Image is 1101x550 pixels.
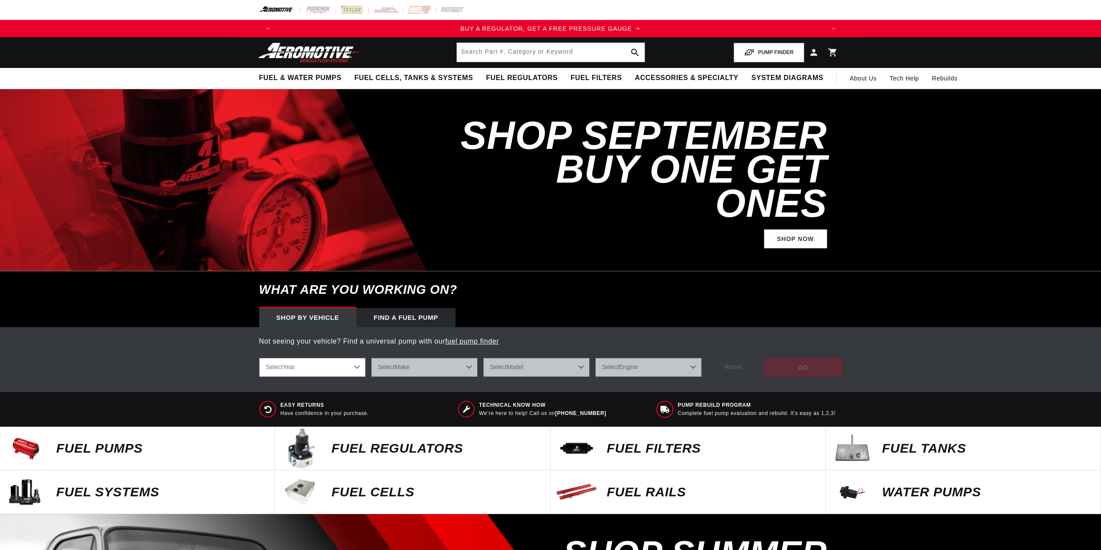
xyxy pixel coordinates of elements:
[280,410,369,417] p: Have confidence in your purchase.
[479,402,606,409] span: Technical Know How
[479,410,606,417] p: We’re here to help! Call us on
[825,20,842,37] button: Translation missing: en.sections.announcements.next_announcement
[238,271,864,308] h6: What are you working on?
[259,308,356,327] div: Shop by vehicle
[764,229,827,249] a: Shop Now
[734,43,804,62] button: PUMP FINDER
[483,358,590,377] select: Model
[356,308,456,327] div: Find a Fuel Pump
[826,427,1101,470] a: Fuel Tanks Fuel Tanks
[275,470,550,514] a: FUEL Cells FUEL Cells
[56,442,266,455] p: Fuel Pumps
[555,410,606,416] a: [PHONE_NUMBER]
[629,68,745,88] summary: Accessories & Specialty
[457,43,645,62] input: Search by Part Number, Category or Keyword
[331,442,541,455] p: FUEL REGULATORS
[826,470,1101,514] a: Water Pumps Water Pumps
[479,68,564,88] summary: Fuel Regulators
[457,119,827,221] h2: SHOP SEPTEMBER BUY ONE GET ONES
[445,338,499,345] a: fuel pump finder
[830,427,873,470] img: Fuel Tanks
[348,68,479,88] summary: Fuel Cells, Tanks & Systems
[626,43,645,62] button: search button
[678,410,836,417] p: Complete fuel pump evaluation and rebuild. It's easy as 1,2,3!
[571,74,622,83] span: Fuel Filters
[555,427,598,470] img: FUEL FILTERS
[607,486,817,499] p: FUEL Rails
[259,74,342,83] span: Fuel & Water Pumps
[259,336,842,347] p: Not seeing your vehicle? Find a universal pump with our
[259,358,366,377] select: Year
[279,470,323,514] img: FUEL Cells
[883,68,926,89] summary: Tech Help
[843,68,883,89] a: About Us
[607,442,817,455] p: FUEL FILTERS
[551,427,826,470] a: FUEL FILTERS FUEL FILTERS
[253,68,348,88] summary: Fuel & Water Pumps
[551,470,826,514] a: FUEL Rails FUEL Rails
[460,25,632,32] span: BUY A REGULATOR, GET A FREE PRESSURE GAUGE
[354,74,473,83] span: Fuel Cells, Tanks & Systems
[276,24,825,33] a: BUY A REGULATOR, GET A FREE PRESSURE GAUGE
[56,486,266,499] p: Fuel Systems
[275,427,550,470] a: FUEL REGULATORS FUEL REGULATORS
[635,74,738,83] span: Accessories & Specialty
[745,68,830,88] summary: System Diagrams
[595,358,702,377] select: Engine
[850,75,876,82] span: About Us
[280,402,369,409] span: Easy Returns
[276,24,825,33] div: 1 of 4
[276,24,825,33] div: Announcement
[890,74,919,83] span: Tech Help
[925,68,964,89] summary: Rebuilds
[830,470,873,514] img: Water Pumps
[486,74,557,83] span: Fuel Regulators
[4,470,48,514] img: Fuel Systems
[751,74,823,83] span: System Diagrams
[238,20,864,37] slideshow-component: Translation missing: en.sections.announcements.announcement_bar
[331,486,541,499] p: FUEL Cells
[932,74,957,83] span: Rebuilds
[555,470,598,514] img: FUEL Rails
[259,20,276,37] button: Translation missing: en.sections.announcements.previous_announcement
[279,427,323,470] img: FUEL REGULATORS
[4,427,48,470] img: Fuel Pumps
[564,68,629,88] summary: Fuel Filters
[882,486,1092,499] p: Water Pumps
[882,442,1092,455] p: Fuel Tanks
[256,42,364,63] img: Aeromotive
[371,358,478,377] select: Make
[678,402,836,409] span: Pump Rebuild program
